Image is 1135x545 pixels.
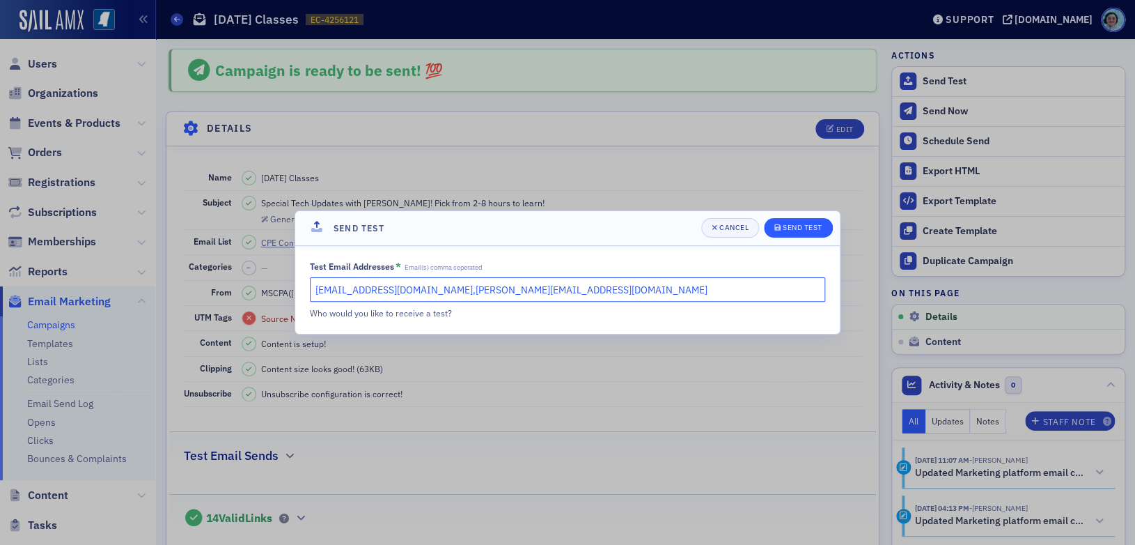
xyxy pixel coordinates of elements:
div: Cancel [719,224,749,231]
abbr: This field is required [396,261,401,273]
button: Cancel [701,218,759,238]
button: Send Test [764,218,833,238]
span: Email(s) comma seperated [405,263,482,272]
div: Test Email Addresses [310,261,394,272]
h4: Send Test [334,222,384,234]
div: Who would you like to receive a test? [310,307,778,319]
div: Send Test [783,224,822,231]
